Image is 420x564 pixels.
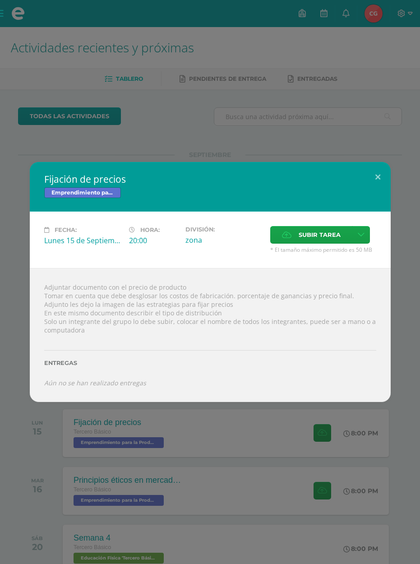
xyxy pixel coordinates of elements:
label: Entregas [44,360,376,366]
span: Hora: [140,227,160,233]
span: * El tamaño máximo permitido es 50 MB [270,246,376,254]
label: División: [185,226,263,233]
span: Emprendimiento para la Productividad [44,187,121,198]
div: Lunes 15 de Septiembre [44,236,122,245]
button: Close (Esc) [365,162,391,193]
div: zona [185,235,263,245]
span: Fecha: [55,227,77,233]
div: Adjuntar documento con el precio de producto Tomar en cuenta que debe desglosar los costos de fab... [30,268,391,402]
div: 20:00 [129,236,178,245]
span: Subir tarea [299,227,341,243]
h2: Fijación de precios [44,173,376,185]
i: Aún no se han realizado entregas [44,379,146,387]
